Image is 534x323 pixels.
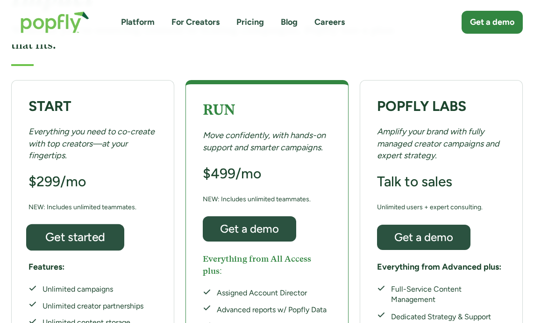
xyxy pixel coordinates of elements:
[35,231,115,243] div: Get started
[377,97,466,115] strong: POPFLY LABS
[217,288,327,298] div: Assigned Account Director
[385,231,462,243] div: Get a demo
[377,225,470,250] a: Get a demo
[28,173,86,191] h3: $299/mo
[203,216,296,242] a: Get a demo
[391,284,506,305] div: Full-Service Content Management
[43,284,143,294] div: Unlimited campaigns
[377,173,452,191] h3: Talk to sales
[462,11,523,34] a: Get a demo
[26,224,124,250] a: Get started
[28,261,64,273] h5: Features:
[11,2,99,43] a: home
[43,300,143,312] div: Unlimited creator partnerships
[28,97,71,115] strong: START
[28,201,136,213] div: NEW: Includes unlimited teammates.
[203,193,311,205] div: NEW: Includes unlimited teammates.
[377,201,483,213] div: Unlimited users + expert consulting.
[217,304,327,316] div: Advanced reports w/ Popfly Data
[121,16,155,28] a: Platform
[211,223,288,235] div: Get a demo
[28,126,155,160] em: Everything you need to co-create with top creators—at your fingertips.
[377,261,501,273] h5: Everything from Advanced plus:
[203,165,261,183] h3: $499/mo
[236,16,264,28] a: Pricing
[281,16,298,28] a: Blog
[377,126,499,160] em: Amplify your brand with fully managed creator campaigns and expert strategy.
[470,16,514,28] div: Get a demo
[314,16,345,28] a: Careers
[171,16,220,28] a: For Creators
[203,253,331,276] h5: Everything from All Access plus:
[203,130,326,152] em: Move confidently, with hands-on support and smarter campaigns.
[391,311,506,323] div: Dedicated Strategy & Support
[203,102,235,118] strong: RUN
